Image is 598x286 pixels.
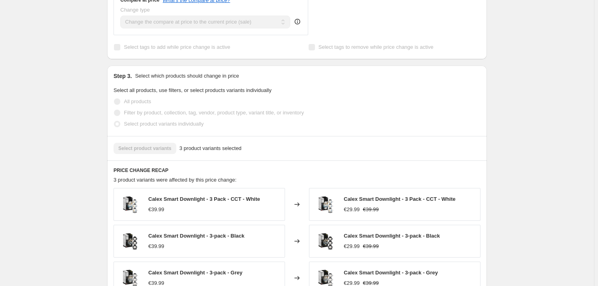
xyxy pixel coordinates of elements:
span: All products [124,98,151,104]
span: Calex Smart Downlight - 3 Pack - CCT - White [148,196,260,202]
img: Calex-Smart-Downlight-3-pack-Black_80x.webp [313,229,337,253]
p: Select which products should change in price [135,72,239,80]
span: 3 product variants were affected by this price change: [114,177,237,183]
div: €29.99 [344,206,360,214]
div: €29.99 [344,242,360,250]
strike: €39.99 [363,242,379,250]
span: Calex Smart Downlight - 3-pack - Grey [344,270,438,276]
span: Calex Smart Downlight - 3-pack - Grey [148,270,243,276]
span: Calex Smart Downlight - 3 Pack - CCT - White [344,196,456,202]
h6: PRICE CHANGE RECAP [114,167,480,174]
img: White_Downlight_3_pack_wbgixs_80x.webp [313,192,337,216]
div: €39.99 [148,242,164,250]
img: Calex-Smart-Downlight-3-pack-Black_80x.webp [118,229,142,253]
strike: €39.99 [363,206,379,214]
span: Select all products, use filters, or select products variants individually [114,87,271,93]
span: Select tags to remove while price change is active [319,44,434,50]
div: help [293,18,301,26]
span: Calex Smart Downlight - 3-pack - Black [344,233,440,239]
span: Select tags to add while price change is active [124,44,230,50]
span: Filter by product, collection, tag, vendor, product type, variant title, or inventory [124,110,304,116]
span: Select product variants individually [124,121,203,127]
span: 3 product variants selected [179,144,241,152]
h2: Step 3. [114,72,132,80]
div: €39.99 [148,206,164,214]
span: Change type [120,7,150,13]
span: Calex Smart Downlight - 3-pack - Black [148,233,245,239]
img: White_Downlight_3_pack_wbgixs_80x.webp [118,192,142,216]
